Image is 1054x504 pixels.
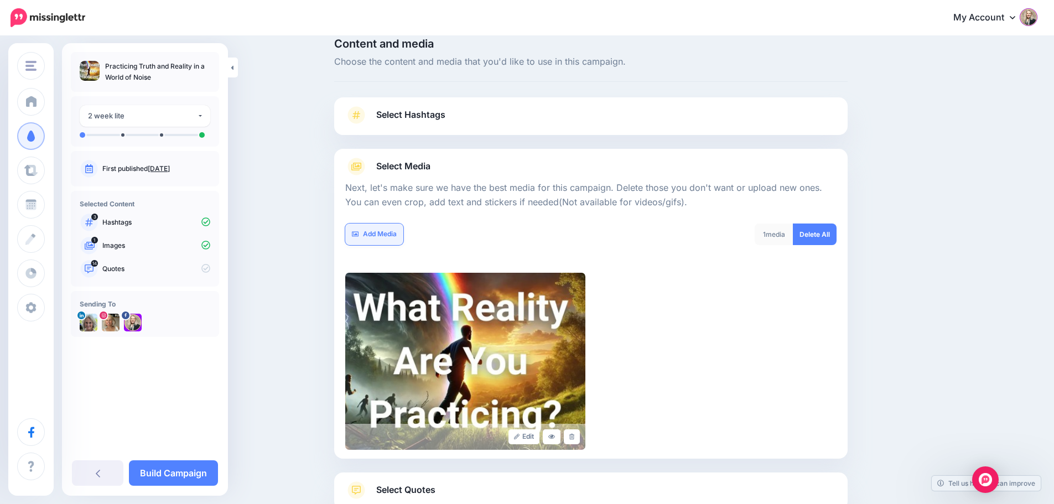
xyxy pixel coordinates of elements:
p: First published [102,164,210,174]
img: d0d90ad54f08864f077292f200d68639_large.jpg [345,273,585,450]
a: Delete All [793,224,837,245]
span: 3 [91,214,98,220]
a: [DATE] [148,164,170,173]
p: Hashtags [102,217,210,227]
a: Tell us how we can improve [932,476,1041,491]
a: My Account [942,4,1037,32]
span: 1 [91,237,98,243]
span: 1 [763,230,766,238]
img: 1718475910192-62811.png [80,314,97,331]
h4: Sending To [80,300,210,308]
div: Select Media [345,175,837,450]
p: Quotes [102,264,210,274]
span: Choose the content and media that you'd like to use in this campaign. [334,55,848,69]
li: A post will be sent on day 6 [160,133,163,137]
div: Open Intercom Messenger [972,466,999,493]
span: Content and media [334,38,848,49]
a: Select Hashtags [345,106,837,135]
a: Select Media [345,158,837,175]
img: 290742663_690246859085558_2546020681360716234_n-bsa153213.jpg [124,314,142,331]
p: Images [102,241,210,251]
img: 451395311_495900419469078_553458371124701532_n-bsa153214.jpg [102,314,120,331]
img: Missinglettr [11,8,85,27]
h4: Selected Content [80,200,210,208]
img: menu.png [25,61,37,71]
div: 2 week lite [88,110,197,122]
li: A post will be sent on day 1 [121,133,124,137]
span: Select Quotes [376,482,435,497]
a: Add Media [345,224,403,245]
span: Select Media [376,159,430,174]
span: 14 [91,260,98,267]
p: Next, let's make sure we have the best media for this campaign. Delete those you don't want or up... [345,181,837,210]
span: Select Hashtags [376,107,445,122]
div: media [755,224,793,245]
li: A post will be sent on day 14 [199,132,205,138]
a: Edit [508,429,540,444]
button: 2 week lite [80,105,210,127]
img: d0d90ad54f08864f077292f200d68639_thumb.jpg [80,61,100,81]
li: A post will be sent on day 0 [80,132,85,138]
p: Practicing Truth and Reality in a World of Noise [105,61,210,83]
